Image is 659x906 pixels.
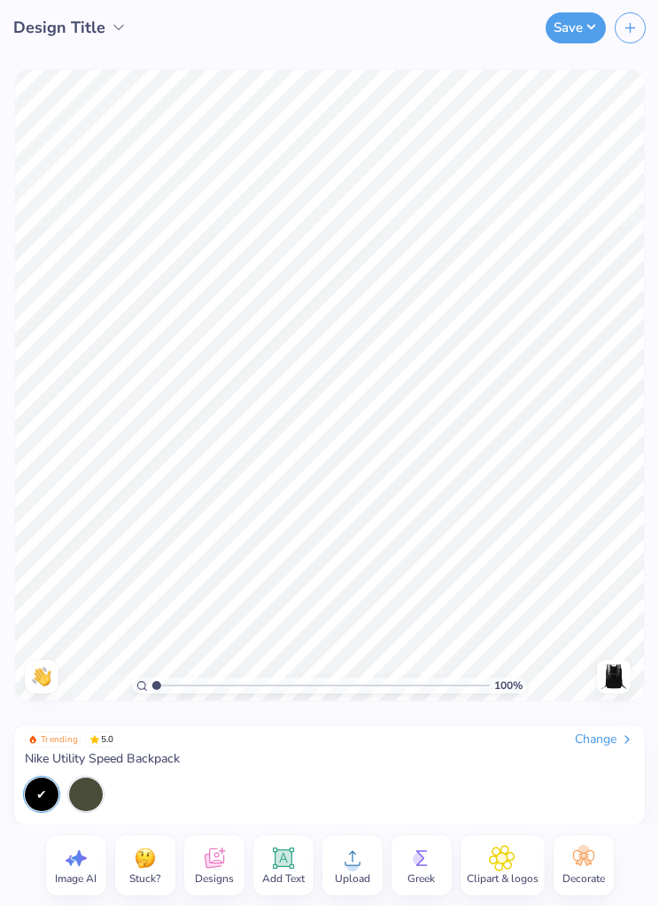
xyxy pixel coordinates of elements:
span: Designs [195,871,234,886]
img: Back [600,662,628,691]
span: Decorate [562,871,605,886]
span: Clipart & logos [467,871,539,886]
button: Badge Button [25,732,81,747]
div: Change [575,732,634,747]
span: Nike Utility Speed Backpack [25,751,180,767]
span: Add Text [262,871,305,886]
span: 5.0 [85,732,119,747]
img: Stuck? [132,845,159,871]
img: Trending sort [28,735,37,744]
span: Trending [41,735,78,744]
span: Design Title [13,16,105,40]
span: Greek [407,871,435,886]
span: Stuck? [129,871,160,886]
span: Upload [335,871,370,886]
span: 100 % [494,678,523,693]
button: Save [546,12,606,43]
span: Image AI [55,871,97,886]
